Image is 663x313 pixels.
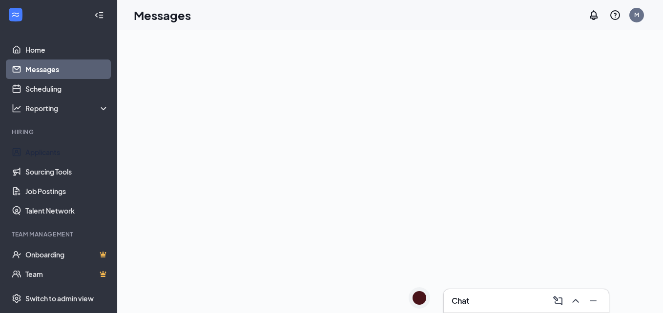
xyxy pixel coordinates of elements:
a: Messages [25,59,109,79]
div: Team Management [12,230,107,238]
div: Switch to admin view [25,293,94,303]
h1: Messages [134,7,191,23]
svg: Minimize [587,295,599,307]
svg: ChevronUp [570,295,581,307]
a: OnboardingCrown [25,245,109,264]
a: Sourcing Tools [25,162,109,181]
a: Scheduling [25,79,109,98]
svg: Settings [12,293,21,303]
svg: Analysis [12,103,21,113]
h3: Chat [452,295,469,306]
a: Job Postings [25,181,109,201]
a: TeamCrown [25,264,109,284]
svg: Collapse [94,10,104,20]
svg: WorkstreamLogo [11,10,21,20]
button: ComposeMessage [550,293,566,309]
div: Reporting [25,103,109,113]
div: M [634,11,639,19]
a: Talent Network [25,201,109,220]
a: Applicants [25,142,109,162]
svg: ComposeMessage [552,295,564,307]
button: Minimize [585,293,601,309]
button: ChevronUp [568,293,583,309]
svg: Notifications [588,9,600,21]
svg: QuestionInfo [609,9,621,21]
div: Hiring [12,128,107,136]
a: Home [25,40,109,59]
